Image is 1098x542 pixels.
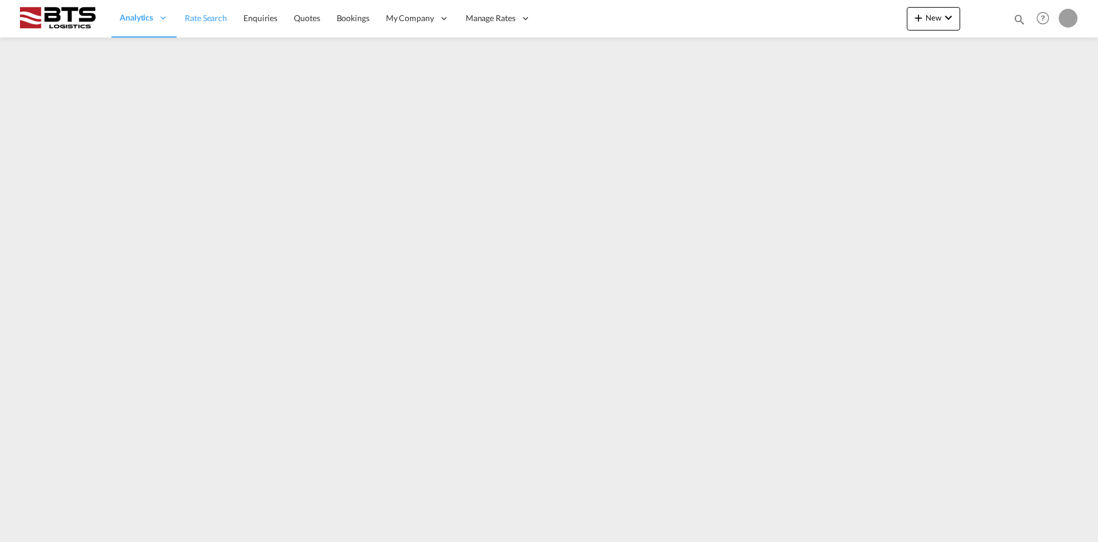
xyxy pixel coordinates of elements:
[18,5,97,32] img: cdcc71d0be7811ed9adfbf939d2aa0e8.png
[1013,13,1026,31] div: icon-magnify
[1013,13,1026,26] md-icon: icon-magnify
[185,13,227,23] span: Rate Search
[386,12,434,24] span: My Company
[120,12,153,23] span: Analytics
[466,12,516,24] span: Manage Rates
[941,11,955,25] md-icon: icon-chevron-down
[911,13,955,22] span: New
[294,13,320,23] span: Quotes
[911,11,926,25] md-icon: icon-plus 400-fg
[1033,8,1059,29] div: Help
[907,7,960,31] button: icon-plus 400-fgNewicon-chevron-down
[243,13,277,23] span: Enquiries
[337,13,370,23] span: Bookings
[1033,8,1053,28] span: Help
